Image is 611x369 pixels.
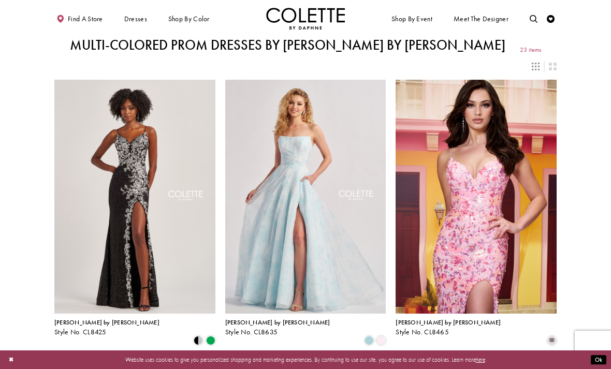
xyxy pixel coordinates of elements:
[225,80,386,314] a: Visit Colette by Daphne Style No. CL8635 Page
[532,63,540,70] span: Switch layout to 3 columns
[68,15,103,23] span: Find a store
[225,319,330,336] div: Colette by Daphne Style No. CL8635
[396,318,501,327] span: [PERSON_NAME] by [PERSON_NAME]
[70,37,505,53] h1: Multi-Colored Prom Dresses by [PERSON_NAME] by [PERSON_NAME]
[54,328,107,336] span: Style No. CL8425
[389,8,434,29] span: Shop By Event
[54,318,159,327] span: [PERSON_NAME] by [PERSON_NAME]
[391,15,432,23] span: Shop By Event
[122,8,149,29] span: Dresses
[476,356,485,363] a: here
[50,57,561,75] div: Layout Controls
[56,355,555,365] p: Website uses cookies to give you personalized shopping and marketing experiences. By continuing t...
[168,15,210,23] span: Shop by color
[5,353,18,367] button: Close Dialog
[124,15,147,23] span: Dresses
[225,328,278,336] span: Style No. CL8635
[166,8,211,29] span: Shop by color
[549,63,557,70] span: Switch layout to 2 columns
[206,336,215,345] i: Emerald
[225,318,330,327] span: [PERSON_NAME] by [PERSON_NAME]
[591,355,606,365] button: Submit Dialog
[396,319,501,336] div: Colette by Daphne Style No. CL8465
[54,80,215,314] a: Visit Colette by Daphne Style No. CL8425 Page
[266,8,345,29] a: Visit Home Page
[54,319,159,336] div: Colette by Daphne Style No. CL8425
[452,8,511,29] a: Meet the designer
[54,8,105,29] a: Find a store
[266,8,345,29] img: Colette by Daphne
[528,8,540,29] a: Toggle search
[194,336,203,345] i: Black/Silver
[365,336,374,345] i: Sky Blue
[396,328,449,336] span: Style No. CL8465
[376,336,386,345] i: Light Pink
[396,80,557,314] a: Visit Colette by Daphne Style No. CL8465 Page
[547,336,557,345] i: Pink/Multi
[454,15,508,23] span: Meet the designer
[520,47,541,53] span: 23 items
[545,8,557,29] a: Check Wishlist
